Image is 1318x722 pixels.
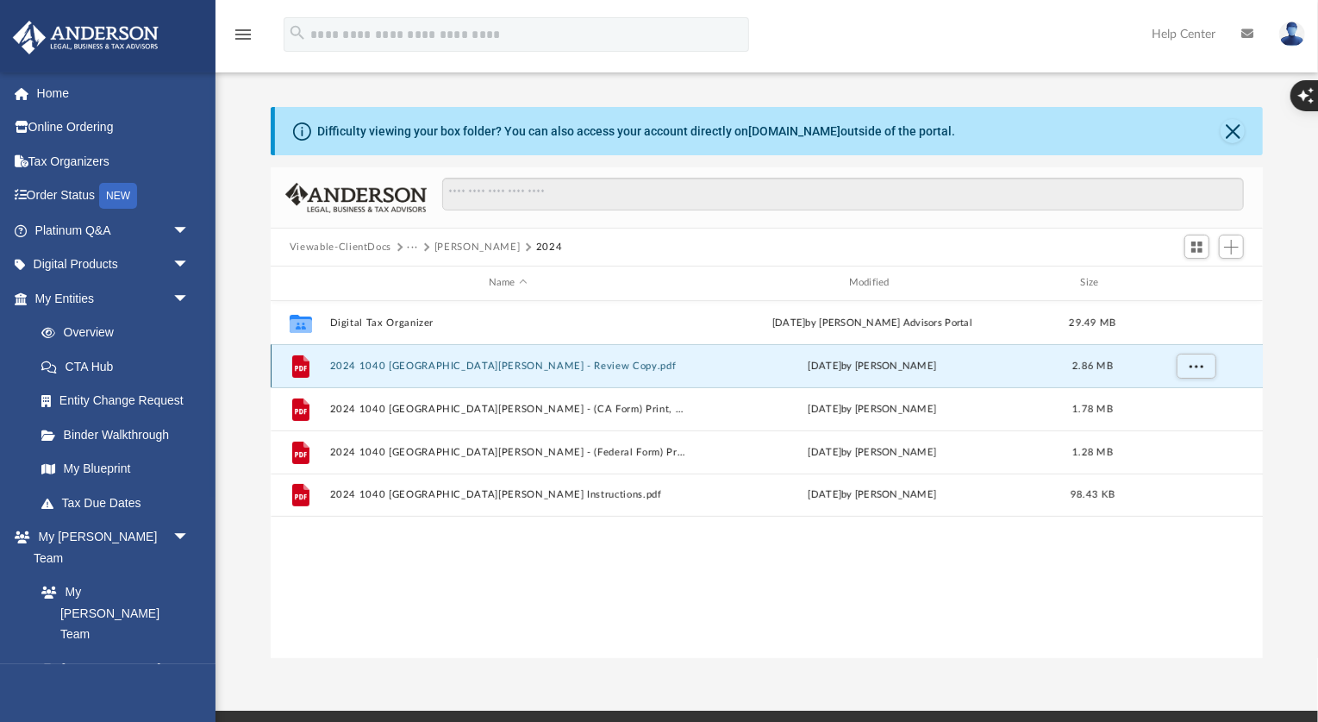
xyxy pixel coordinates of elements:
a: Overview [24,316,216,350]
span: 2.86 MB [1072,361,1113,370]
button: More options [1177,353,1216,379]
button: Digital Tax Organizer [329,317,686,329]
div: by [PERSON_NAME] [694,487,1051,503]
div: by [PERSON_NAME] [694,358,1051,374]
button: ··· [408,240,419,255]
div: Difficulty viewing your box folder? You can also access your account directly on outside of the p... [317,122,955,141]
span: arrow_drop_down [172,520,207,556]
button: Switch to Grid View [1184,235,1210,259]
input: Search files and folders [442,178,1244,210]
a: CTA Hub [24,349,216,384]
button: 2024 1040 [GEOGRAPHIC_DATA][PERSON_NAME] - Review Copy.pdf [329,361,686,372]
a: Platinum Q&Aarrow_drop_down [12,213,216,248]
button: 2024 1040 [GEOGRAPHIC_DATA][PERSON_NAME] - (Federal Form) Print, Sign & Mail.pdf [329,447,686,458]
a: Tax Organizers [12,144,216,179]
button: 2024 1040 [GEOGRAPHIC_DATA][PERSON_NAME] - (CA Form) Print, Sign & Mail.pdf [329,404,686,415]
span: 29.49 MB [1069,317,1115,327]
a: My Blueprint [24,452,207,487]
div: grid [271,301,1263,659]
span: arrow_drop_down [172,248,207,283]
span: [DATE] [808,404,841,413]
a: My [PERSON_NAME] Team [24,575,198,652]
button: Viewable-ClientDocs [290,240,391,255]
a: menu [233,33,253,45]
a: Entity Change Request [24,384,216,418]
a: Binder Walkthrough [24,418,216,452]
span: 1.78 MB [1072,404,1113,413]
a: Order StatusNEW [12,179,216,214]
div: id [278,275,322,291]
button: [PERSON_NAME] [434,240,520,255]
a: Online Ordering [12,110,216,145]
img: Anderson Advisors Platinum Portal [8,21,164,54]
i: search [288,23,307,42]
button: Close [1221,119,1245,143]
span: 1.28 MB [1072,447,1113,456]
span: [DATE] [808,447,841,456]
div: Size [1058,275,1127,291]
a: My Entitiesarrow_drop_down [12,281,216,316]
div: Name [328,275,685,291]
button: Add [1219,235,1245,259]
a: [PERSON_NAME] System [24,651,207,706]
div: by [PERSON_NAME] [694,401,1051,417]
a: Home [12,76,216,110]
button: 2024 [536,240,563,255]
button: 2024 1040 [GEOGRAPHIC_DATA][PERSON_NAME] Instructions.pdf [329,489,686,500]
img: User Pic [1279,22,1305,47]
a: [DOMAIN_NAME] [748,124,840,138]
a: Tax Due Dates [24,486,216,520]
div: id [1134,275,1255,291]
span: [DATE] [808,490,841,499]
span: arrow_drop_down [172,281,207,317]
span: arrow_drop_down [172,213,207,248]
div: Modified [693,275,1050,291]
span: [DATE] [808,361,841,370]
i: menu [233,24,253,45]
a: My [PERSON_NAME] Teamarrow_drop_down [12,520,207,575]
div: by [PERSON_NAME] [694,444,1051,460]
a: Digital Productsarrow_drop_down [12,248,216,282]
div: NEW [99,183,137,209]
span: 98.43 KB [1071,490,1115,499]
div: [DATE] by [PERSON_NAME] Advisors Portal [694,315,1051,330]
